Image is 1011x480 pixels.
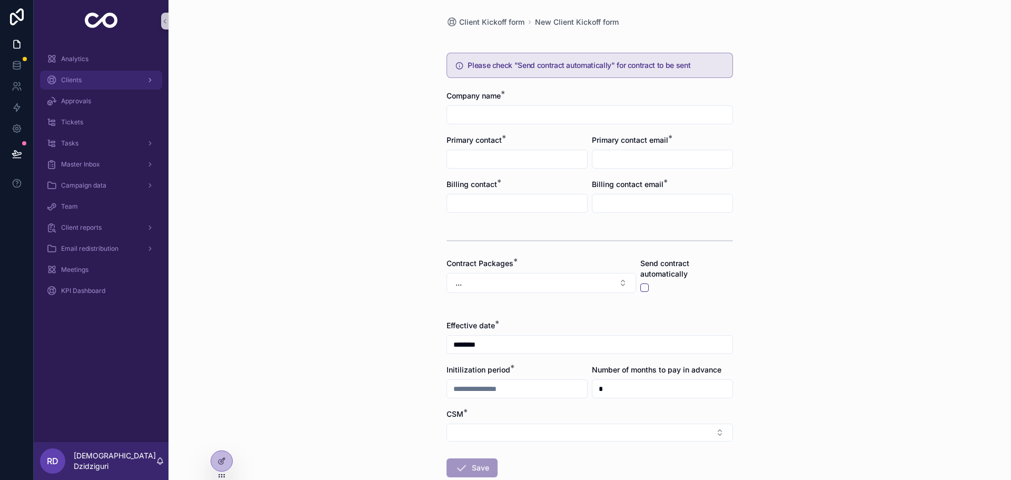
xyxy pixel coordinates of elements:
[85,13,118,30] img: App logo
[74,450,156,472] p: [DEMOGRAPHIC_DATA] Dzidziguri
[592,180,663,189] span: Billing contact email
[447,424,733,442] button: Select Button
[61,160,100,169] span: Master Inbox
[40,281,162,300] a: KPI Dashboard
[592,135,668,144] span: Primary contact email
[40,113,162,132] a: Tickets
[40,71,162,90] a: Clients
[40,176,162,195] a: Campaign data
[447,409,463,418] span: CSM
[61,244,118,253] span: Email redistribution
[40,218,162,237] a: Client reports
[447,91,501,100] span: Company name
[61,139,78,148] span: Tasks
[40,50,162,68] a: Analytics
[61,55,88,63] span: Analytics
[34,42,168,314] div: scrollable content
[447,365,510,374] span: Initilization period
[40,155,162,174] a: Master Inbox
[447,273,636,293] button: Select Button
[40,260,162,279] a: Meetings
[47,455,58,467] span: RD
[61,202,78,211] span: Team
[468,62,724,69] h5: Please check "Send contract automatically" for contract to be sent
[447,17,524,27] a: Client Kickoff form
[61,76,82,84] span: Clients
[592,365,721,374] span: Number of months to pay in advance
[459,17,524,27] span: Client Kickoff form
[61,266,88,274] span: Meetings
[40,197,162,216] a: Team
[40,239,162,258] a: Email redistribution
[61,118,83,126] span: Tickets
[447,259,513,268] span: Contract Packages
[640,259,689,278] span: Send contract automatically
[40,92,162,111] a: Approvals
[61,223,102,232] span: Client reports
[61,97,91,105] span: Approvals
[455,278,462,288] span: ...
[535,17,619,27] a: New Client Kickoff form
[61,287,105,295] span: KPI Dashboard
[40,134,162,153] a: Tasks
[61,181,106,190] span: Campaign data
[447,180,497,189] span: Billing contact
[447,135,502,144] span: Primary contact
[447,321,495,330] span: Effective date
